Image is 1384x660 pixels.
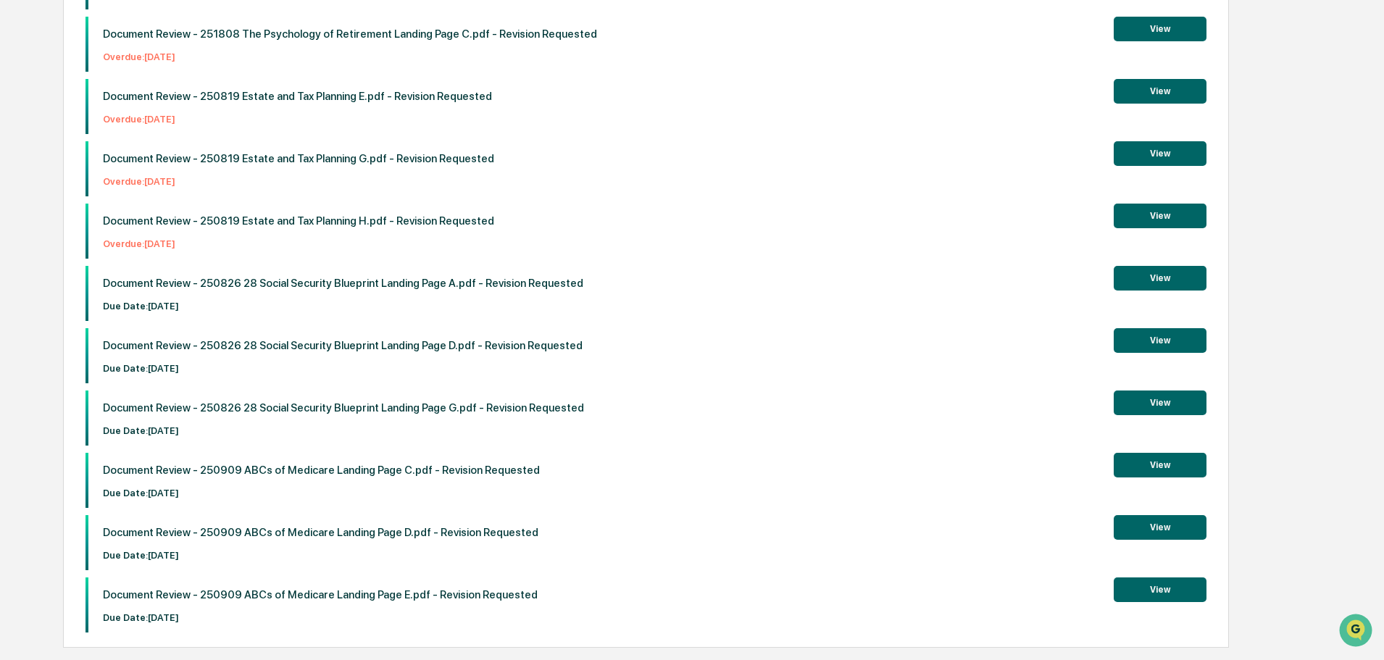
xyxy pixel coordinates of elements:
[103,488,540,498] p: Due Date: [DATE]
[14,184,26,196] div: 🖐️
[1114,577,1206,602] button: View
[103,612,538,623] p: Due Date: [DATE]
[103,588,538,601] p: Document Review - 250909 ABCs of Medicare Landing Page E.pdf - Revision Requested
[103,238,494,249] p: Overdue: [DATE]
[103,550,538,561] p: Due Date: [DATE]
[103,114,492,125] p: Overdue: [DATE]
[103,339,583,352] p: Document Review - 250826 28 Social Security Blueprint Landing Page D.pdf - Revision Requested
[1114,204,1206,228] button: View
[1114,79,1206,104] button: View
[103,277,583,290] p: Document Review - 250826 28 Social Security Blueprint Landing Page A.pdf - Revision Requested
[14,212,26,223] div: 🔎
[29,210,91,225] span: Data Lookup
[1114,141,1206,166] button: View
[1114,519,1206,533] a: View
[103,526,538,539] p: Document Review - 250909 ABCs of Medicare Landing Page D.pdf - Revision Requested
[49,111,238,125] div: Start new chat
[1114,266,1206,291] button: View
[1114,453,1206,477] button: View
[1114,83,1206,97] a: View
[103,425,584,436] p: Due Date: [DATE]
[29,183,93,197] span: Preclearance
[246,115,264,133] button: Start new chat
[49,125,183,137] div: We're available if you need us!
[1114,333,1206,346] a: View
[1114,395,1206,409] a: View
[103,28,597,41] p: Document Review - 251808 The Psychology of Retirement Landing Page C.pdf - Revision Requested
[9,204,97,230] a: 🔎Data Lookup
[103,363,583,374] p: Due Date: [DATE]
[144,246,175,256] span: Pylon
[103,401,584,414] p: Document Review - 250826 28 Social Security Blueprint Landing Page G.pdf - Revision Requested
[1114,328,1206,353] button: View
[1114,515,1206,540] button: View
[102,245,175,256] a: Powered byPylon
[1114,390,1206,415] button: View
[1114,208,1206,222] a: View
[1114,582,1206,596] a: View
[103,152,494,165] p: Document Review - 250819 Estate and Tax Planning G.pdf - Revision Requested
[1114,17,1206,41] button: View
[103,464,540,477] p: Document Review - 250909 ABCs of Medicare Landing Page C.pdf - Revision Requested
[103,214,494,227] p: Document Review - 250819 Estate and Tax Planning H.pdf - Revision Requested
[103,301,583,312] p: Due Date: [DATE]
[1114,146,1206,159] a: View
[1114,457,1206,471] a: View
[1338,612,1377,651] iframe: Open customer support
[103,90,492,103] p: Document Review - 250819 Estate and Tax Planning E.pdf - Revision Requested
[99,177,185,203] a: 🗄️Attestations
[1114,21,1206,35] a: View
[9,177,99,203] a: 🖐️Preclearance
[1114,270,1206,284] a: View
[14,30,264,54] p: How can we help?
[14,111,41,137] img: 1746055101610-c473b297-6a78-478c-a979-82029cc54cd1
[103,176,494,187] p: Overdue: [DATE]
[103,51,597,62] p: Overdue: [DATE]
[120,183,180,197] span: Attestations
[105,184,117,196] div: 🗄️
